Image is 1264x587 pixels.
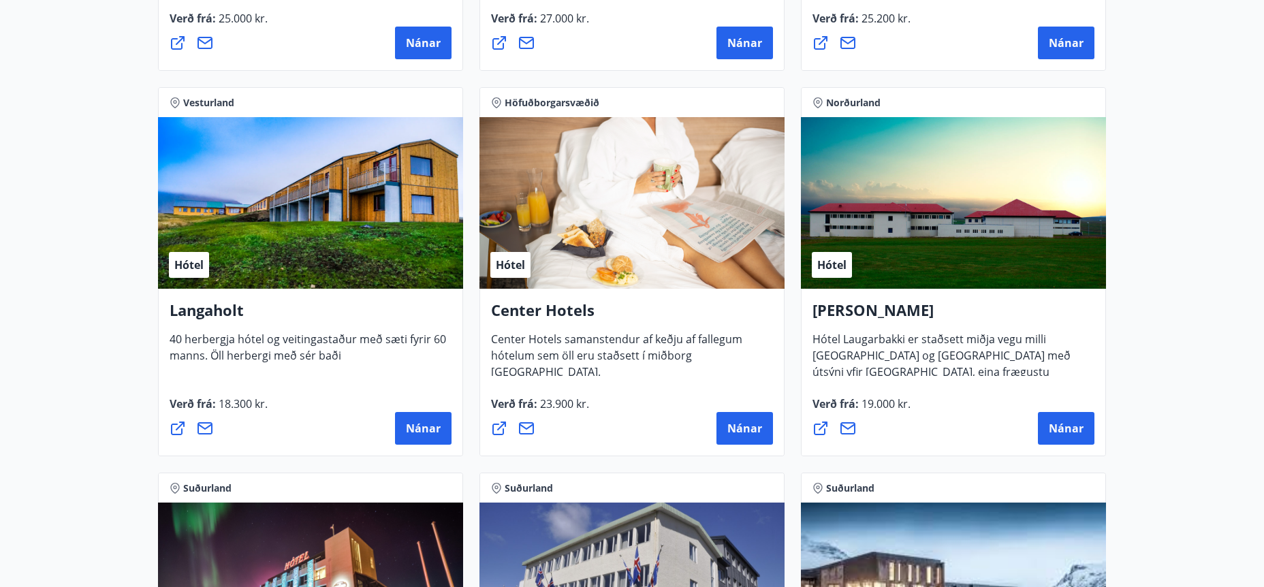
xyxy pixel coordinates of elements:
button: Nánar [395,412,452,445]
span: Center Hotels samanstendur af keðju af fallegum hótelum sem öll eru staðsett í miðborg [GEOGRAPHI... [491,332,742,390]
span: 19.000 kr. [859,396,911,411]
span: 27.000 kr. [537,11,589,26]
span: Verð frá : [491,396,589,422]
h4: [PERSON_NAME] [812,300,1094,331]
span: Verð frá : [491,11,589,37]
span: Verð frá : [170,11,268,37]
span: Hótel [174,257,204,272]
button: Nánar [395,27,452,59]
span: Hótel Laugarbakki er staðsett miðja vegu milli [GEOGRAPHIC_DATA] og [GEOGRAPHIC_DATA] með útsýni ... [812,332,1071,407]
span: 40 herbergja hótel og veitingastaður með sæti fyrir 60 manns. Öll herbergi með sér baði [170,332,446,374]
span: Vesturland [183,96,234,110]
span: 25.200 kr. [859,11,911,26]
h4: Langaholt [170,300,452,331]
span: 23.900 kr. [537,396,589,411]
span: Nánar [727,35,762,50]
span: Nánar [1049,35,1084,50]
button: Nánar [1038,27,1094,59]
h4: Center Hotels [491,300,773,331]
span: Norðurland [826,96,881,110]
span: Hótel [496,257,525,272]
span: Verð frá : [170,396,268,422]
span: Verð frá : [812,11,911,37]
span: Hótel [817,257,847,272]
button: Nánar [716,412,773,445]
span: Nánar [406,421,441,436]
span: Nánar [406,35,441,50]
span: Höfuðborgarsvæðið [505,96,599,110]
span: Suðurland [183,481,232,495]
span: 18.300 kr. [216,396,268,411]
span: Nánar [1049,421,1084,436]
span: Nánar [727,421,762,436]
button: Nánar [1038,412,1094,445]
button: Nánar [716,27,773,59]
span: 25.000 kr. [216,11,268,26]
span: Suðurland [826,481,874,495]
span: Suðurland [505,481,553,495]
span: Verð frá : [812,396,911,422]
